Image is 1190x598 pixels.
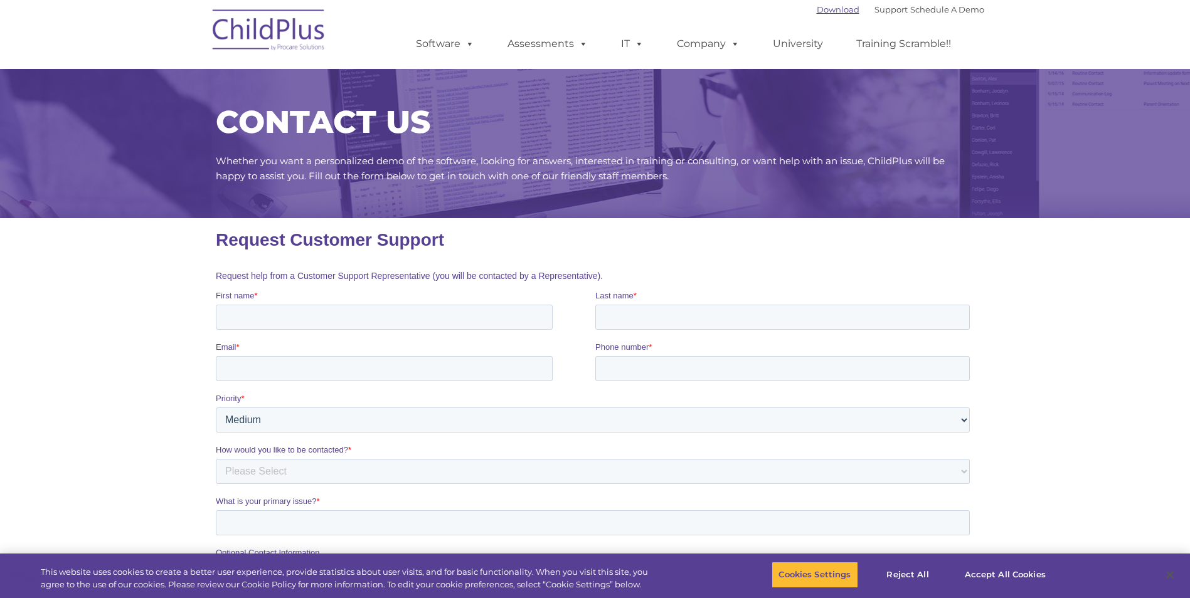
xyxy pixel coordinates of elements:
[608,31,656,56] a: IT
[216,103,430,141] span: CONTACT US
[1156,561,1184,589] button: Close
[403,31,487,56] a: Software
[495,31,600,56] a: Assessments
[844,31,964,56] a: Training Scramble!!
[206,1,332,63] img: ChildPlus by Procare Solutions
[958,562,1053,588] button: Accept All Cookies
[874,4,908,14] a: Support
[664,31,752,56] a: Company
[869,562,947,588] button: Reject All
[910,4,984,14] a: Schedule A Demo
[817,4,859,14] a: Download
[772,562,858,588] button: Cookies Settings
[216,155,945,182] span: Whether you want a personalized demo of the software, looking for answers, interested in training...
[817,4,984,14] font: |
[760,31,836,56] a: University
[41,566,654,590] div: This website uses cookies to create a better user experience, provide statistics about user visit...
